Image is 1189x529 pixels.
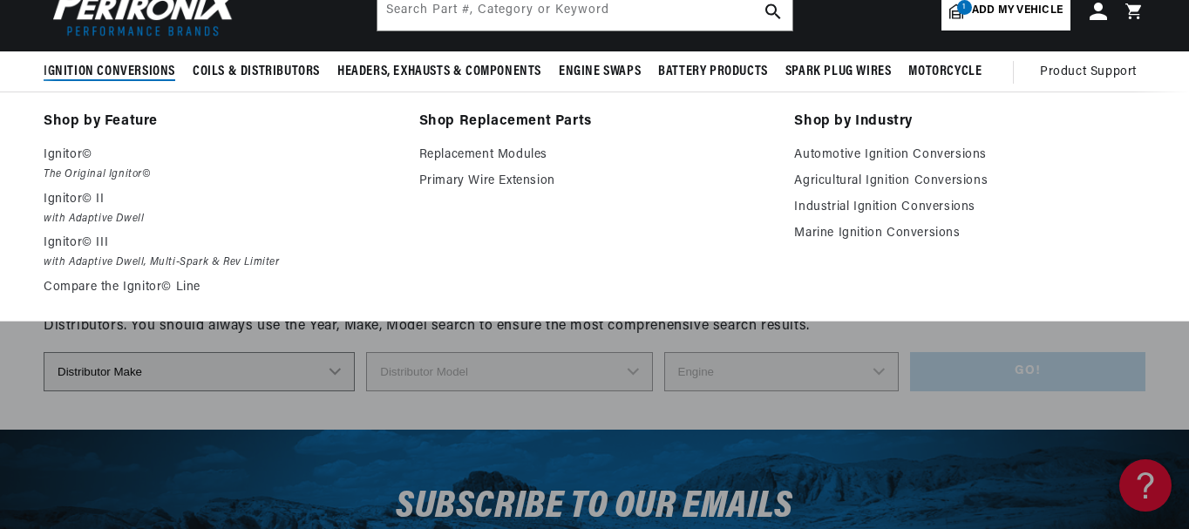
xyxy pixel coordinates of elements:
[44,63,175,81] span: Ignition Conversions
[900,51,990,92] summary: Motorcycle
[44,51,184,92] summary: Ignition Conversions
[329,51,550,92] summary: Headers, Exhausts & Components
[1040,51,1145,93] summary: Product Support
[649,51,777,92] summary: Battery Products
[419,171,771,192] a: Primary Wire Extension
[419,110,771,134] a: Shop Replacement Parts
[44,233,395,254] p: Ignitor© III
[794,110,1145,134] a: Shop by Industry
[559,63,641,81] span: Engine Swaps
[337,63,541,81] span: Headers, Exhausts & Components
[908,63,982,81] span: Motorcycle
[44,189,395,228] a: Ignitor© II with Adaptive Dwell
[44,277,395,298] a: Compare the Ignitor© Line
[44,145,395,184] a: Ignitor© The Original Ignitor©
[794,171,1145,192] a: Agricultural Ignition Conversions
[658,63,768,81] span: Battery Products
[193,63,320,81] span: Coils & Distributors
[44,110,395,134] a: Shop by Feature
[44,166,395,184] em: The Original Ignitor©
[794,223,1145,244] a: Marine Ignition Conversions
[777,51,900,92] summary: Spark Plug Wires
[396,491,793,524] h3: Subscribe to our emails
[44,145,395,166] p: Ignitor©
[794,145,1145,166] a: Automotive Ignition Conversions
[44,210,395,228] em: with Adaptive Dwell
[419,145,771,166] a: Replacement Modules
[44,233,395,272] a: Ignitor© III with Adaptive Dwell, Multi-Spark & Rev Limiter
[184,51,329,92] summary: Coils & Distributors
[972,3,1063,19] span: Add my vehicle
[550,51,649,92] summary: Engine Swaps
[44,189,395,210] p: Ignitor© II
[794,197,1145,218] a: Industrial Ignition Conversions
[1040,63,1137,82] span: Product Support
[44,254,395,272] em: with Adaptive Dwell, Multi-Spark & Rev Limiter
[785,63,892,81] span: Spark Plug Wires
